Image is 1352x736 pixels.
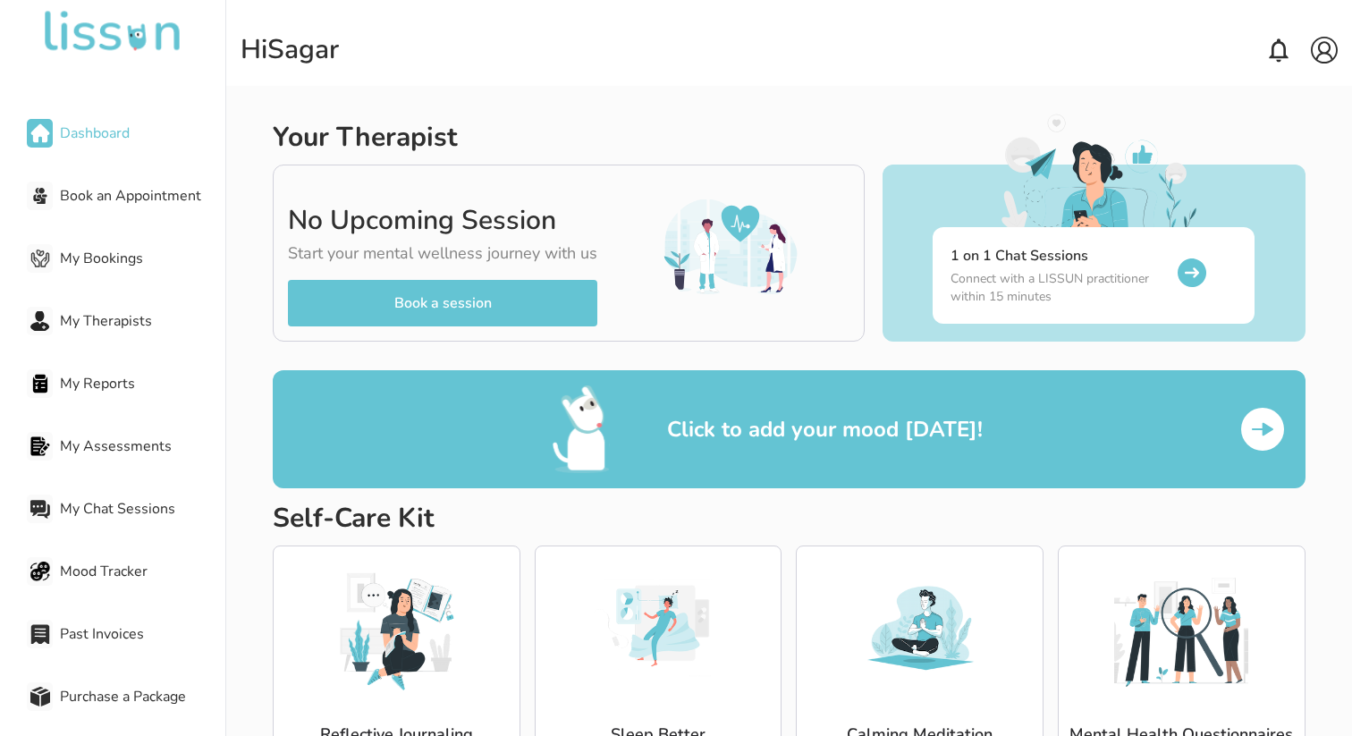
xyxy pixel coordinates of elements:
img: image [330,561,464,695]
img: Past Invoices [30,624,50,644]
img: account.svg [1311,37,1338,63]
img: mood emo [552,385,610,474]
span: My Reports [60,373,225,394]
img: My Chat Sessions [30,499,50,519]
img: My Assessments [30,436,50,456]
span: Mood Tracker [60,561,225,582]
p: Click to add your mood [DATE]! [667,415,983,444]
span: My Chat Sessions [60,498,225,520]
img: image [591,561,725,695]
button: Book a session [288,280,597,326]
span: Dashboard [60,123,225,144]
img: Purchase a Package [30,687,50,706]
p: Start your mental wellness journey with us [288,237,597,280]
p: No Upcoming Session [288,205,597,237]
img: image [1114,561,1248,695]
h6: 1 on 1 Chat Sessions [951,245,1165,266]
span: Past Invoices [60,623,225,645]
img: rightArrow.svg [1178,258,1206,287]
div: Hi Sagar [241,34,339,66]
h2: Your Therapist [273,122,458,154]
span: My Therapists [60,310,225,332]
img: Mood Tracker [30,562,50,581]
img: My Bookings [30,249,50,268]
span: Book an Appointment [60,185,225,207]
img: new Image [663,180,798,314]
img: My Therapists [30,311,50,331]
img: My Reports [30,374,50,393]
span: My Bookings [60,248,225,269]
p: Connect with a LISSUN practitioner within 15 minutes [951,270,1165,306]
img: arraow [1248,415,1277,444]
span: Purchase a Package [60,686,225,707]
img: undefined [41,11,184,54]
span: My Assessments [60,436,225,457]
h2: Self-Care Kit [273,503,1305,535]
img: image [853,561,987,695]
img: Book an Appointment [30,186,50,206]
img: Dashboard [30,123,50,143]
